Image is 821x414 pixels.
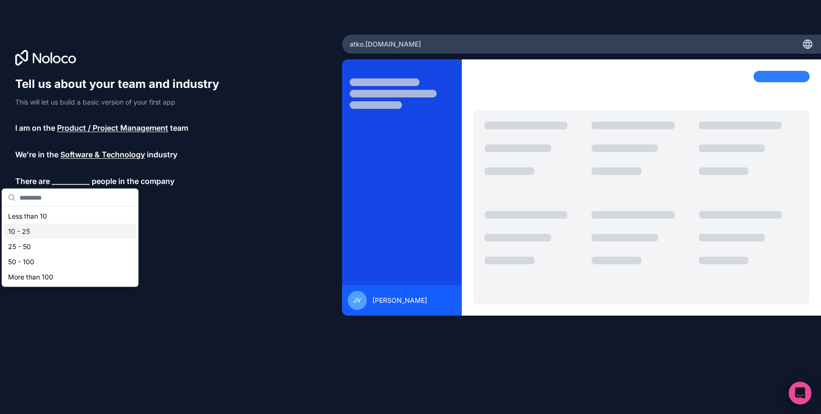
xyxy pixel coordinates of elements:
span: There are [15,175,50,187]
span: We’re in the [15,149,58,160]
span: team [170,122,188,134]
span: I am on the [15,122,55,134]
span: __________ [52,175,90,187]
p: This will let us build a basic version of your first app [15,97,228,107]
div: Suggestions [2,207,138,287]
div: 25 - 50 [4,239,136,254]
span: atko .[DOMAIN_NAME] [350,39,421,49]
div: Less than 10 [4,209,136,224]
span: industry [147,149,177,160]
div: Open Intercom Messenger [789,382,811,404]
span: [PERSON_NAME] [372,296,427,305]
span: JV [353,297,361,304]
h1: Tell us about your team and industry [15,77,228,92]
span: people in the company [92,175,174,187]
div: 50 - 100 [4,254,136,270]
span: Product / Project Management [57,122,168,134]
span: Software & Technology [60,149,145,160]
div: More than 100 [4,270,136,285]
div: 10 - 25 [4,224,136,239]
